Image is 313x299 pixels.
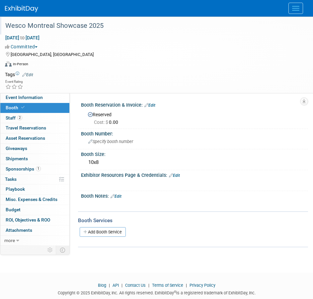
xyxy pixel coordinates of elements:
[3,20,300,32] div: Wesco Montreal Showcase 2025
[6,197,57,202] span: Misc. Expenses & Credits
[78,217,308,224] div: Booth Services
[111,194,121,199] a: Edit
[0,93,69,103] a: Event Information
[6,166,41,172] span: Sponsorships
[6,186,25,192] span: Playbook
[88,139,133,144] span: Specify booth number
[190,283,215,288] a: Privacy Policy
[0,164,69,174] a: Sponsorships1
[17,115,22,120] span: 2
[44,246,56,254] td: Personalize Event Tab Strip
[5,6,38,12] img: ExhibitDay
[0,133,69,143] a: Asset Reservations
[107,283,112,288] span: |
[13,62,28,67] div: In-Person
[0,154,69,164] a: Shipments
[6,135,45,141] span: Asset Reservations
[5,288,308,296] div: Copyright © 2025 ExhibitDay, Inc. All rights reserved. ExhibitDay is a registered trademark of Ex...
[174,290,176,294] sup: ®
[0,236,69,246] a: more
[125,283,146,288] a: Contact Us
[81,191,308,200] div: Booth Notes:
[0,144,69,154] a: Giveaways
[6,227,32,233] span: Attachments
[36,166,41,171] span: 1
[152,283,183,288] a: Terms of Service
[86,110,303,125] div: Reserved
[81,170,308,179] div: Exhibitor Resources Page & Credentials:
[81,149,308,158] div: Booth Size:
[5,176,17,182] span: Tasks
[5,60,305,70] div: Event Format
[169,173,180,178] a: Edit
[6,105,26,110] span: Booth
[56,246,70,254] td: Toggle Event Tabs
[21,106,25,109] i: Booth reservation complete
[0,215,69,225] a: ROI, Objectives & ROO
[147,283,151,288] span: |
[94,120,121,125] span: 0.00
[81,129,308,137] div: Booth Number:
[5,71,33,78] td: Tags
[86,157,303,168] div: 10x8
[0,195,69,205] a: Misc. Expenses & Credits
[80,227,126,237] a: Add Booth Service
[22,73,33,77] a: Edit
[184,283,189,288] span: |
[5,43,40,50] button: Committed
[6,217,50,223] span: ROI, Objectives & ROO
[0,123,69,133] a: Travel Reservations
[5,61,12,67] img: Format-Inperson.png
[6,207,21,212] span: Budget
[4,238,15,243] span: more
[144,103,155,108] a: Edit
[0,205,69,215] a: Budget
[113,283,119,288] a: API
[94,120,109,125] span: Cost: $
[0,184,69,194] a: Playbook
[120,283,124,288] span: |
[6,156,28,161] span: Shipments
[98,283,106,288] a: Blog
[288,3,303,14] button: Menu
[6,146,27,151] span: Giveaways
[19,35,26,40] span: to
[0,174,69,184] a: Tasks
[11,52,94,57] span: [GEOGRAPHIC_DATA], [GEOGRAPHIC_DATA]
[81,100,308,109] div: Booth Reservation & Invoice:
[0,113,69,123] a: Staff2
[0,103,69,113] a: Booth
[6,115,22,121] span: Staff
[6,95,43,100] span: Event Information
[0,225,69,235] a: Attachments
[6,125,46,130] span: Travel Reservations
[5,80,23,83] div: Event Rating
[5,35,40,41] span: [DATE] [DATE]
